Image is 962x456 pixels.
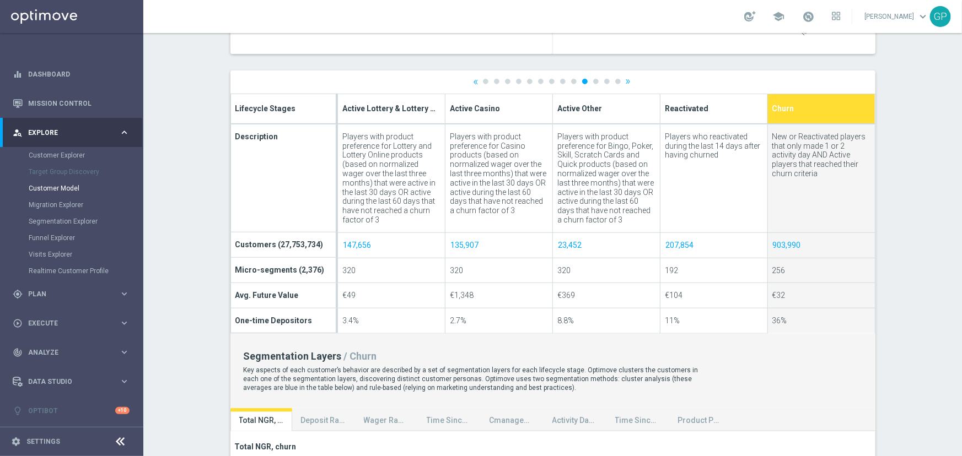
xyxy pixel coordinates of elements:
div: play_circle_outline Execute keyboard_arrow_right [12,319,130,328]
div: 192 [665,266,763,275]
div: 36% [772,316,870,325]
a: 5 [527,79,533,84]
a: 903,990 [772,239,802,251]
a: Customer Model [29,184,115,193]
div: Activity Days Ranking, Churn [552,416,596,425]
a: 4 [516,79,522,84]
div: 2.7% [450,316,548,325]
a: 147,656 [342,239,372,251]
div: Visits Explorer [29,246,142,263]
a: Time Since Last Activity - Churn [418,412,480,431]
div: 8.8% [557,316,655,325]
a: Total NGR, churn [230,412,292,431]
td: Avg. Future Value [230,283,337,308]
div: New or Reactivated players that only made 1 or 2 activity day AND Active players that reached the... [772,132,870,178]
div: Players with product preference for Casino products (based on normalized wager over the last thre... [450,132,548,215]
div: Dashboard [13,59,130,89]
div: Plan [13,289,119,299]
td: Customers (27,753,734) [230,232,337,258]
a: 12 [604,79,610,84]
a: 3 [505,79,510,84]
a: 13 [615,79,621,84]
div: Migration Explorer [29,197,142,213]
a: 11 [593,79,599,84]
button: Mission Control [12,99,130,108]
div: Target Group Discovery [29,164,142,180]
button: equalizer Dashboard [12,70,130,79]
i: keyboard_arrow_right [119,318,130,328]
a: Time Since First Deposit - Churn [606,412,668,431]
div: 320 [450,266,548,275]
div: Realtime Customer Profile [29,263,142,279]
a: 8 [560,79,566,84]
a: Visits Explorer [29,250,115,259]
a: Activity Days Ranking, Churn [544,412,605,431]
div: +10 [115,407,130,414]
i: keyboard_arrow_right [119,289,130,299]
span: Churn [772,102,794,113]
i: track_changes [13,348,23,357]
a: 9 [571,79,577,84]
i: gps_fixed [13,289,23,299]
a: 2 [494,79,499,84]
div: Segmentation Explorer [29,213,142,230]
a: Cmanagement New Layer [481,412,542,431]
button: gps_fixed Plan keyboard_arrow_right [12,290,130,298]
a: Customer Explorer [29,151,115,160]
button: track_changes Analyze keyboard_arrow_right [12,348,130,357]
span: Lifecycle Stages [235,102,296,113]
a: Settings [26,438,60,445]
button: Data Studio keyboard_arrow_right [12,377,130,386]
div: Customer Explorer [29,147,142,164]
a: Migration Explorer [29,200,115,209]
button: person_search Explore keyboard_arrow_right [12,128,130,137]
a: Optibot [28,396,115,425]
div: €104 [665,291,763,300]
i: equalizer [13,69,23,79]
div: Wager Ranking, Churn [364,416,408,425]
div: Data Studio [13,377,119,387]
div: Mission Control [13,89,130,118]
div: Deposit Ranking, Churn [301,416,345,425]
a: Dashboard [28,59,130,89]
i: settings [11,437,21,447]
div: Time Since First Deposit - Churn [615,416,659,425]
span: school [772,10,784,23]
a: Deposit Ranking, Churn [292,412,354,431]
span: Active Casino [450,102,500,113]
div: €32 [772,291,870,300]
a: 23,452 [557,239,582,251]
div: Analyze [13,348,119,357]
div: Cmanagement New Layer [490,416,534,425]
i: keyboard_arrow_right [119,376,130,387]
span: Explore [28,129,119,136]
span: Analyze [28,349,119,356]
span: keyboard_arrow_down [917,10,929,23]
div: 11% [665,316,763,325]
div: Players with product preference for Bingo, Poker, Skill, Scratch Cards and Quick products (based ... [557,132,655,225]
div: 320 [557,266,655,275]
a: » [625,78,631,85]
div: Execute [13,318,119,328]
p: Key aspects of each customer’s behavior are described by a set of segmentation layers for each li... [244,366,703,392]
div: Optibot [13,396,130,425]
i: person_search [13,128,23,138]
a: 10 [582,79,588,84]
span: / Churn [344,350,377,362]
a: « [473,78,479,85]
a: 207,854 [665,239,694,251]
a: 135,907 [450,239,479,251]
a: Product Prefrence, LifeTime [669,412,731,431]
div: €49 [342,291,440,300]
div: €1,348 [450,291,548,300]
i: keyboard_arrow_right [119,127,130,138]
button: lightbulb Optibot +10 [12,406,130,415]
div: 3.4% [342,316,440,325]
span: Reactivated [665,102,708,113]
